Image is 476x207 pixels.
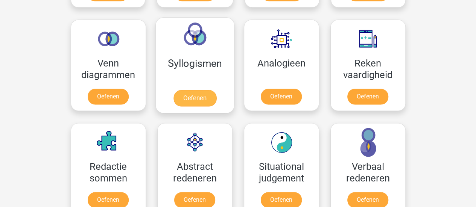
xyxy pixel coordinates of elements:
[88,89,129,104] a: Oefenen
[347,89,388,104] a: Oefenen
[173,90,216,106] a: Oefenen
[261,89,302,104] a: Oefenen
